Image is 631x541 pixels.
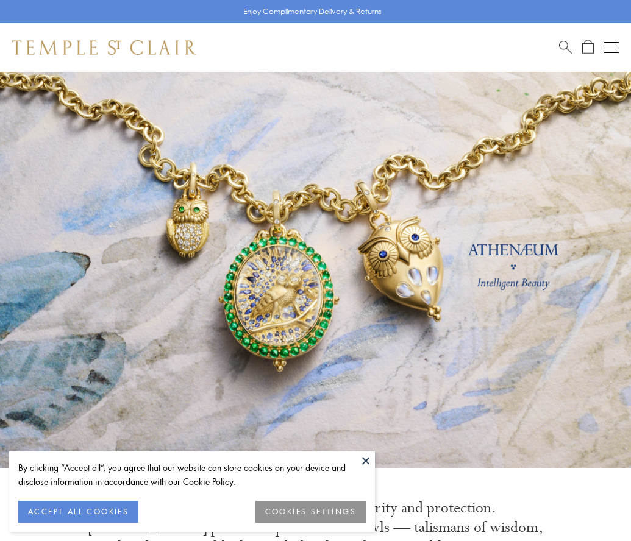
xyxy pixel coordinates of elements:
[18,501,138,523] button: ACCEPT ALL COOKIES
[582,40,594,55] a: Open Shopping Bag
[604,40,619,55] button: Open navigation
[18,461,366,489] div: By clicking “Accept all”, you agree that our website can store cookies on your device and disclos...
[559,40,572,55] a: Search
[255,501,366,523] button: COOKIES SETTINGS
[243,5,382,18] p: Enjoy Complimentary Delivery & Returns
[12,40,196,55] img: Temple St. Clair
